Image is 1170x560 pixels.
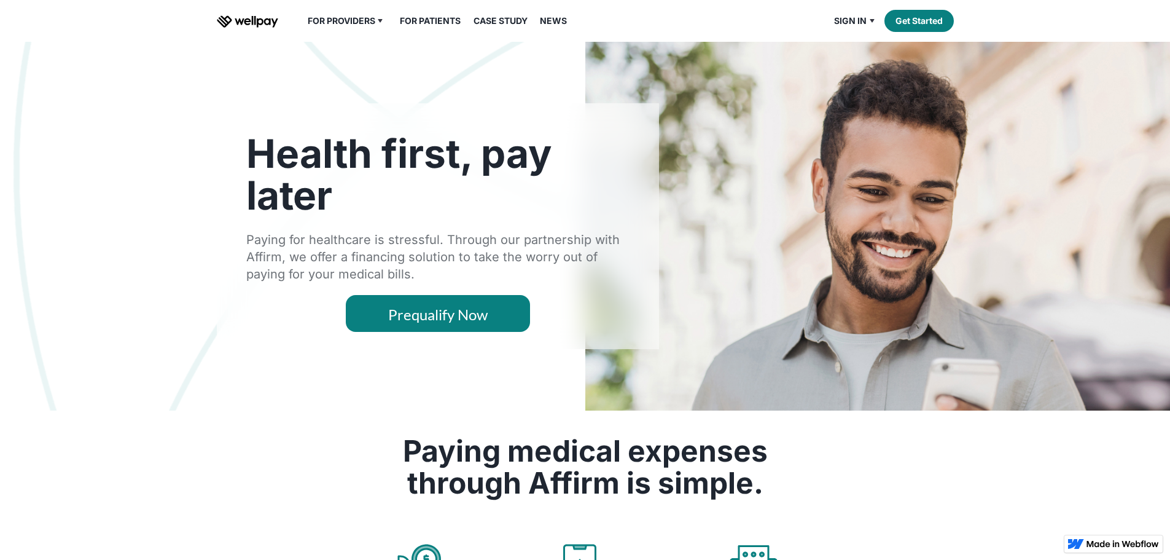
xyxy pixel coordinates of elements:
[246,133,630,216] h1: Health first, pay later
[346,295,530,332] a: Prequalify Now
[246,231,630,283] div: Paying for healthcare is stressful. Through our partnership with Affirm, we offer a financing sol...
[1086,540,1159,548] img: Made in Webflow
[308,14,375,28] div: For Providers
[364,435,806,499] h2: Paying medical expenses through Affirm is simple.
[392,14,468,28] a: For Patients
[217,14,278,28] a: home
[466,14,535,28] a: Case Study
[834,14,867,28] div: Sign in
[884,10,954,32] a: Get Started
[300,14,393,28] div: For Providers
[827,14,884,28] div: Sign in
[532,14,574,28] a: News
